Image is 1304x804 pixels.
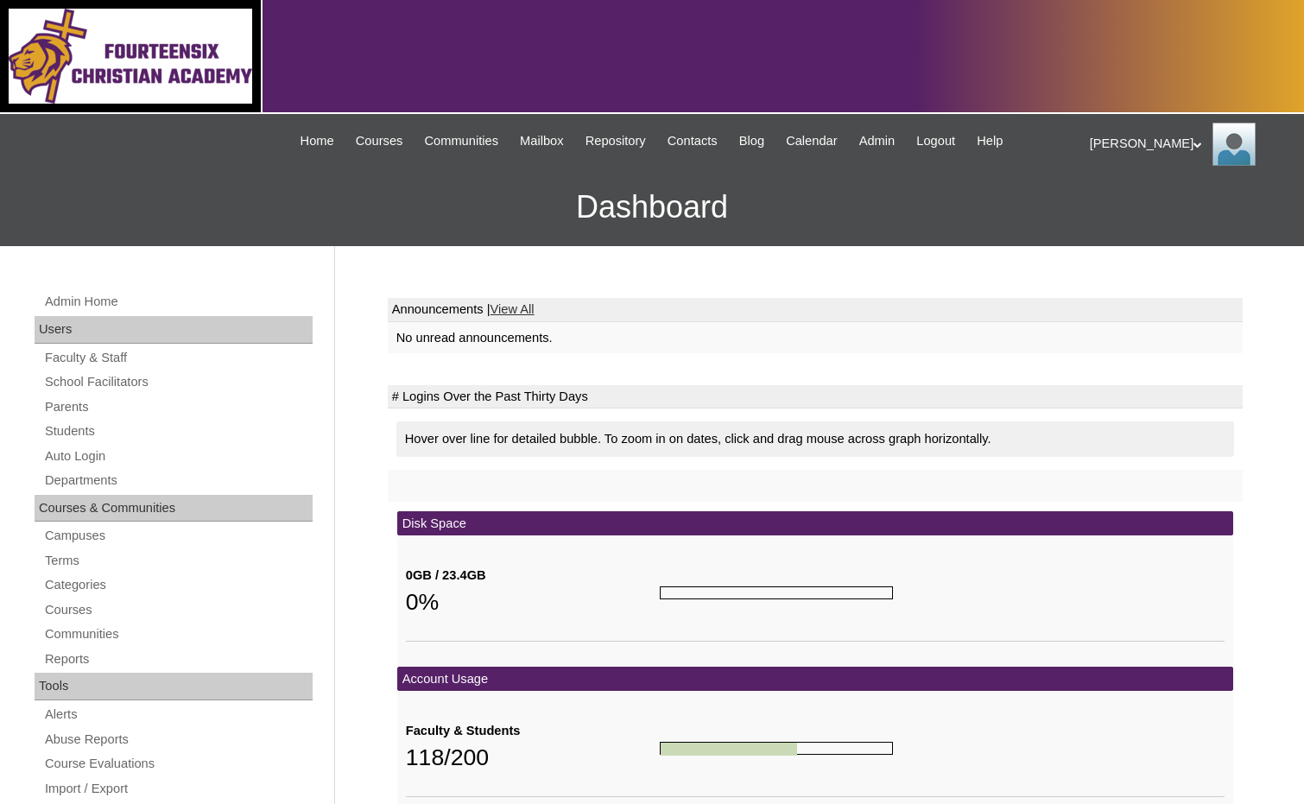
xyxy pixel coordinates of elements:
[968,131,1011,151] a: Help
[43,624,313,645] a: Communities
[43,396,313,418] a: Parents
[35,673,313,700] div: Tools
[406,722,660,740] div: Faculty & Students
[786,131,837,151] span: Calendar
[43,649,313,670] a: Reports
[9,168,1295,246] h3: Dashboard
[739,131,764,151] span: Blog
[777,131,845,151] a: Calendar
[43,574,313,596] a: Categories
[406,585,660,619] div: 0%
[424,131,498,151] span: Communities
[397,511,1233,536] td: Disk Space
[43,347,313,369] a: Faculty & Staff
[396,421,1234,457] div: Hover over line for detailed bubble. To zoom in on dates, click and drag mouse across graph horiz...
[292,131,343,151] a: Home
[43,421,313,442] a: Students
[43,729,313,750] a: Abuse Reports
[43,778,313,800] a: Import / Export
[1212,123,1256,166] img: Melanie Sevilla
[43,704,313,725] a: Alerts
[577,131,655,151] a: Repository
[511,131,573,151] a: Mailbox
[388,298,1243,322] td: Announcements |
[859,131,896,151] span: Admin
[356,131,403,151] span: Courses
[43,291,313,313] a: Admin Home
[397,667,1233,692] td: Account Usage
[406,567,660,585] div: 0GB / 23.4GB
[659,131,726,151] a: Contacts
[9,9,252,104] img: logo-white.png
[43,525,313,547] a: Campuses
[415,131,507,151] a: Communities
[491,302,535,316] a: View All
[1090,123,1287,166] div: [PERSON_NAME]
[916,131,955,151] span: Logout
[43,599,313,621] a: Courses
[731,131,773,151] a: Blog
[35,316,313,344] div: Users
[520,131,564,151] span: Mailbox
[43,371,313,393] a: School Facilitators
[908,131,964,151] a: Logout
[43,550,313,572] a: Terms
[388,385,1243,409] td: # Logins Over the Past Thirty Days
[586,131,646,151] span: Repository
[43,753,313,775] a: Course Evaluations
[851,131,904,151] a: Admin
[43,470,313,491] a: Departments
[35,495,313,522] div: Courses & Communities
[301,131,334,151] span: Home
[406,740,660,775] div: 118/200
[388,322,1243,354] td: No unread announcements.
[43,446,313,467] a: Auto Login
[347,131,412,151] a: Courses
[977,131,1003,151] span: Help
[668,131,718,151] span: Contacts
